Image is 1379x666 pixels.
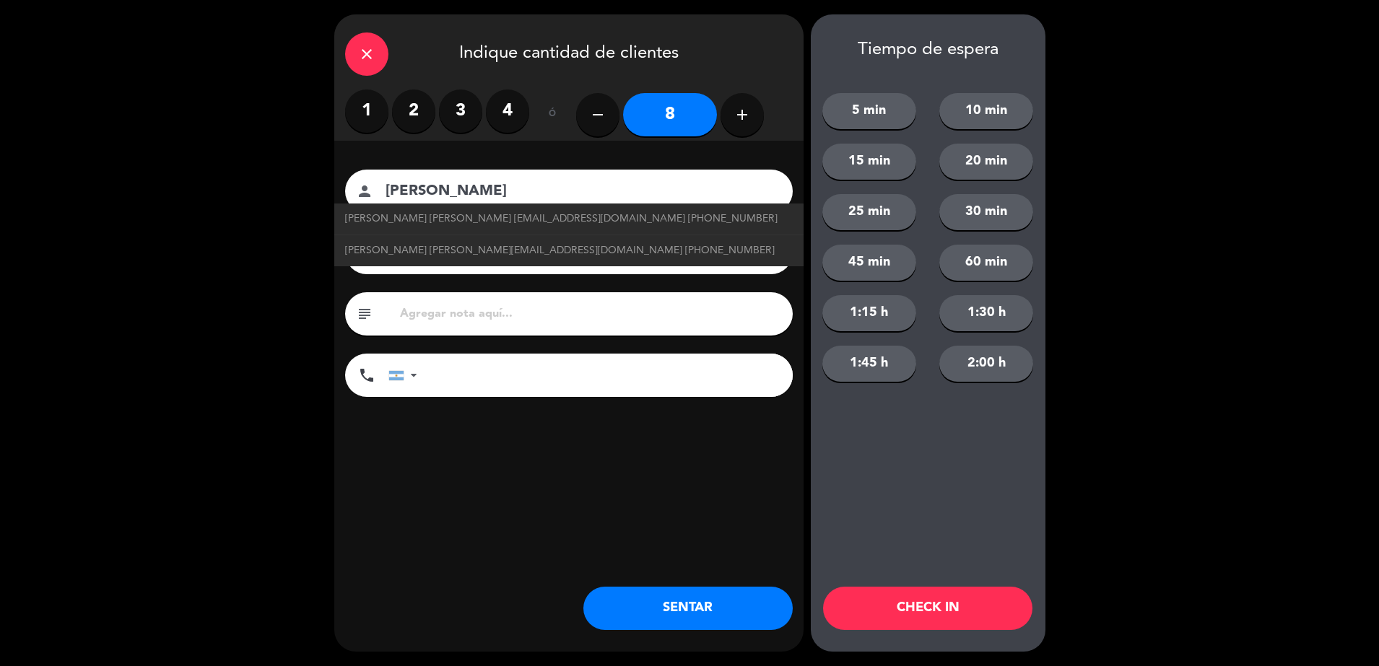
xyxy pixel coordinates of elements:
[939,194,1033,230] button: 30 min
[811,40,1045,61] div: Tiempo de espera
[939,93,1033,129] button: 10 min
[589,106,606,123] i: remove
[358,45,375,63] i: close
[384,179,774,204] input: Nombre del cliente
[345,211,778,227] span: [PERSON_NAME] [PERSON_NAME] [EMAIL_ADDRESS][DOMAIN_NAME] [PHONE_NUMBER]
[486,89,529,133] label: 4
[822,93,916,129] button: 5 min
[345,89,388,133] label: 1
[529,89,576,140] div: ó
[822,295,916,331] button: 1:15 h
[399,304,782,324] input: Agregar nota aquí...
[392,89,435,133] label: 2
[823,587,1032,630] button: CHECK IN
[356,183,373,200] i: person
[389,354,422,396] div: Argentina: +54
[583,587,793,630] button: SENTAR
[822,346,916,382] button: 1:45 h
[822,144,916,180] button: 15 min
[576,93,619,136] button: remove
[358,367,375,384] i: phone
[439,89,482,133] label: 3
[939,144,1033,180] button: 20 min
[939,295,1033,331] button: 1:30 h
[356,305,373,323] i: subject
[734,106,751,123] i: add
[721,93,764,136] button: add
[334,14,804,89] div: Indique cantidad de clientes
[822,194,916,230] button: 25 min
[939,346,1033,382] button: 2:00 h
[345,242,775,259] span: [PERSON_NAME] [PERSON_NAME][EMAIL_ADDRESS][DOMAIN_NAME] [PHONE_NUMBER]
[822,245,916,281] button: 45 min
[939,245,1033,281] button: 60 min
